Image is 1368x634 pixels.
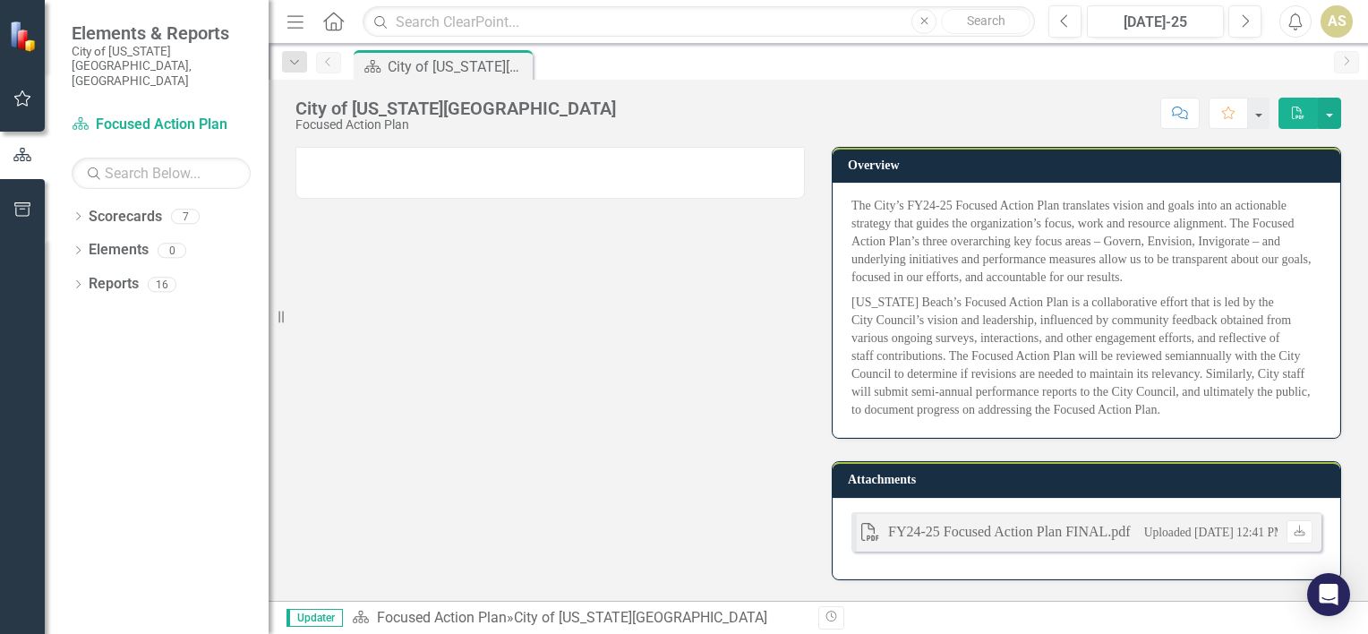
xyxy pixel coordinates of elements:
div: » [352,608,805,629]
button: [DATE]-25 [1087,5,1224,38]
a: Scorecards [89,207,162,227]
div: [DATE]-25 [1093,12,1218,33]
div: FY24-25 Focused Action Plan FINAL.pdf [888,522,1131,543]
a: Focused Action Plan [72,115,251,135]
input: Search Below... [72,158,251,189]
div: 7 [171,209,200,224]
span: Search [967,13,1005,28]
h3: Attachments [848,473,1331,486]
span: Elements & Reports [72,22,251,44]
button: Search [941,9,1030,34]
a: Reports [89,274,139,295]
h3: Overview [848,158,1331,172]
p: The City’s FY24-25 Focused Action Plan translates vision and goals into an actionable strategy th... [851,197,1321,290]
small: Uploaded [DATE] 12:41 PM [1144,526,1285,539]
div: City of [US_STATE][GEOGRAPHIC_DATA] [295,99,616,118]
p: [US_STATE] Beach’s Focused Action Plan is a collaborative effort that is led by the City Council’... [851,290,1321,419]
input: Search ClearPoint... [363,6,1035,38]
span: Updater [286,609,343,627]
img: ClearPoint Strategy [9,21,40,52]
div: Focused Action Plan [295,118,616,132]
div: 0 [158,243,186,258]
a: Elements [89,240,149,261]
small: City of [US_STATE][GEOGRAPHIC_DATA], [GEOGRAPHIC_DATA] [72,44,251,88]
div: 16 [148,277,176,292]
button: AS [1321,5,1353,38]
div: Open Intercom Messenger [1307,573,1350,616]
div: City of [US_STATE][GEOGRAPHIC_DATA] [514,609,767,626]
div: City of [US_STATE][GEOGRAPHIC_DATA] [388,56,528,78]
a: Focused Action Plan [377,609,507,626]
